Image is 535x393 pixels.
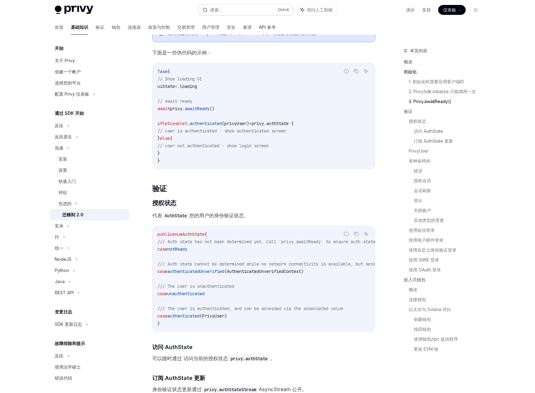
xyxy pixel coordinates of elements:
font: 快速入门 [58,179,76,184]
font: 验证 [152,184,167,193]
a: 安全 [227,20,235,35]
button: 询问人工智能 [362,67,370,75]
font: 授权会话 [414,178,431,183]
font: 支持 [422,7,431,12]
font: Python [55,268,69,273]
font: 先进的 [58,201,71,206]
code: AuthState [162,212,189,219]
font: 错误代码 [55,375,72,381]
span: } [157,158,160,163]
button: 询问人工智能 [296,4,337,15]
a: 关于 Privy [50,55,129,66]
a: 登出 [414,196,485,205]
font: 创建一个帐户 [55,69,81,74]
font: 使用短信登录 [409,227,435,233]
font: 授权状态 [152,199,176,207]
a: 使用钱包/rpc 提供程序 [414,334,485,344]
span: // user not authenticated - show login screen [157,143,269,149]
font: 连接器 [128,24,141,30]
font: 政策与控制 [148,24,170,30]
a: 钱包 [112,20,120,35]
a: 连接钱包 [409,295,485,304]
a: 授权状态 [409,116,485,126]
span: authenticatedUnverified [167,269,224,274]
span: let [180,121,187,126]
span: (privyUser) [222,121,249,126]
font: 欢迎 [55,24,63,30]
font: 嵌入式钱包 [404,277,425,282]
font: 2. PrivySdk.initialize 只能调用一次 [409,89,476,94]
span: { [205,231,207,237]
font: 验证 [96,24,104,30]
a: 连接器 [128,20,141,35]
span: case [170,121,180,126]
font: 订阅 AuthState 更新 [152,375,205,381]
a: 以太坊与 Solana 对比 [409,304,485,314]
img: 灯光标志 [55,6,93,14]
a: 特征 [50,187,129,198]
button: 切换暗模式 [471,5,481,15]
span: /// The user is authenticated, and can be accessed via the associated value [157,306,343,311]
span: } [157,150,160,156]
a: 迁移到 2.0 [50,209,129,220]
a: 快速入门 [50,176,129,187]
a: 验证 [404,106,485,116]
span: // Show loading UI [157,76,202,82]
span: enum [172,231,182,237]
code: privy.authState [228,355,270,362]
font: 搜索... [210,7,222,12]
font: SDK 更新日志 [55,322,82,327]
font: 食谱 [243,24,252,30]
a: 更改 EVM 链 [414,344,485,354]
button: 复制代码块中的内容 [352,67,360,75]
font: 验证 [404,109,412,114]
a: 使用电子邮件登录 [409,235,485,245]
a: 错误代码 [50,373,129,384]
font: Ctrl [278,7,284,12]
span: } [157,136,160,141]
font: 3. Privy.awaitReady() [409,99,451,104]
span: // Await ready [157,98,192,104]
font: 更改 EVM 链 [414,346,438,352]
a: 会话刷新 [414,186,485,196]
span: // user is authenticated - show authenticated screen [157,128,286,134]
font: NodeJS [55,257,71,262]
a: 创建钱包 [414,314,485,324]
font: PrivyUser [409,148,429,153]
font: 扑 [55,234,59,240]
font: 会话刷新 [414,188,431,193]
font: 配置 Privy 仪表板 [55,91,89,97]
a: 错误 [414,166,485,176]
span: case [157,291,167,296]
span: let [162,121,170,126]
a: 设置 [50,165,129,176]
button: 搜索...Ctrl+K [198,4,293,15]
code: privy.authStateStream [202,386,259,393]
a: 欢迎 [55,20,63,35]
font: 关于 Privy [55,58,75,63]
a: 授权会话 [414,176,485,186]
font: 变更日志 [55,309,72,314]
a: 仪表板 [438,5,466,15]
font: 使用钱包/rpc 提供程序 [414,336,458,342]
font: 反应原生 [55,134,72,139]
font: 登出 [414,198,422,203]
a: 使用 SIWE 登录 [409,255,485,265]
font: 代表 [152,212,162,218]
span: case [157,246,167,252]
font: 使用 SIWE 登录 [409,257,439,262]
a: 演示 [406,7,415,13]
a: 选择您的平台 [50,77,129,89]
a: 支持 [422,7,431,13]
span: case [157,313,167,319]
span: { [170,136,172,141]
a: PrivyUser [409,146,485,156]
a: 概述 [404,57,485,67]
font: 演示 [406,7,415,12]
font: 询问人工智能 [307,7,333,12]
a: 找回钱包 [414,324,485,334]
font: 统一 [55,245,63,251]
a: 政策与控制 [148,20,170,35]
font: 特征 [58,190,67,195]
span: awaitReady [185,106,209,111]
